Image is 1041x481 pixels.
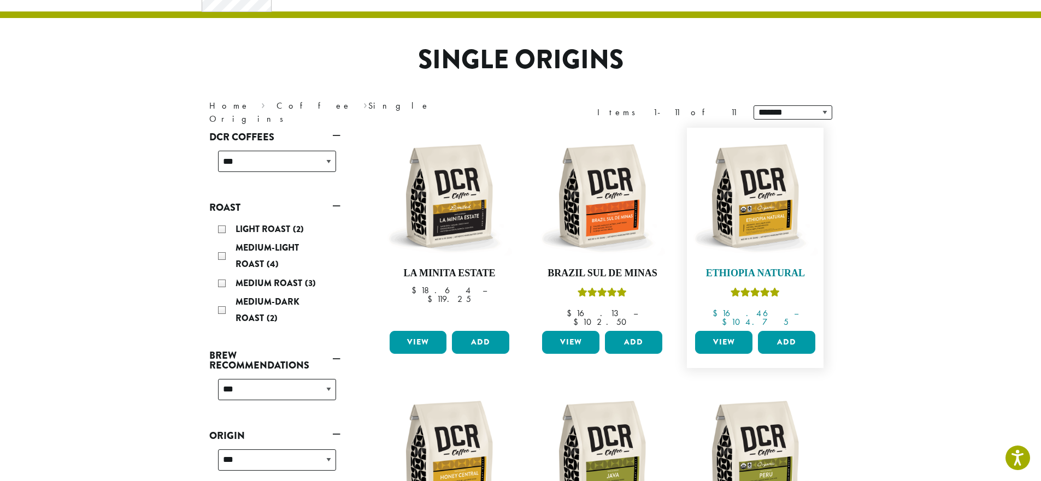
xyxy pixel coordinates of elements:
[567,307,576,319] span: $
[277,100,351,111] a: Coffee
[267,258,279,270] span: (4)
[209,100,250,111] a: Home
[452,331,509,354] button: Add
[692,268,818,280] h4: Ethiopia Natural
[539,268,665,280] h4: Brazil Sul De Minas
[267,312,278,324] span: (2)
[578,286,627,302] div: Rated 5.00 out of 5
[209,375,340,413] div: Brew Recommendations
[573,316,583,328] span: $
[722,316,789,328] bdi: 104.75
[567,307,623,319] bdi: 16.13
[483,284,487,296] span: –
[201,44,840,76] h1: Single Origins
[713,307,784,319] bdi: 16.46
[411,284,472,296] bdi: 18.64
[209,146,340,185] div: DCR Coffees
[573,316,632,328] bdi: 102.50
[236,241,299,270] span: Medium-Light Roast
[209,426,340,445] a: Origin
[758,331,815,354] button: Add
[731,286,780,302] div: Rated 5.00 out of 5
[209,198,340,217] a: Roast
[209,128,340,146] a: DCR Coffees
[692,133,818,326] a: Ethiopia NaturalRated 5.00 out of 5
[713,307,722,319] span: $
[386,133,512,259] img: DCR-12oz-La-Minita-Estate-Stock-scaled.png
[305,277,316,289] span: (3)
[236,277,305,289] span: Medium Roast
[427,293,471,305] bdi: 119.25
[411,284,421,296] span: $
[387,133,513,326] a: La Minita Estate
[387,268,513,280] h4: La Minita Estate
[390,331,447,354] a: View
[261,96,265,112] span: ›
[236,223,293,235] span: Light Roast
[539,133,665,259] img: DCR-12oz-Brazil-Sul-De-Minas-Stock-scaled.png
[209,346,340,375] a: Brew Recommendations
[363,96,367,112] span: ›
[633,307,638,319] span: –
[794,307,798,319] span: –
[293,223,304,235] span: (2)
[692,133,818,259] img: DCR-12oz-FTO-Ethiopia-Natural-Stock-scaled.png
[542,331,599,354] a: View
[722,316,731,328] span: $
[209,99,504,126] nav: Breadcrumb
[236,295,299,324] span: Medium-Dark Roast
[605,331,662,354] button: Add
[597,106,737,119] div: Items 1-11 of 11
[539,133,665,326] a: Brazil Sul De MinasRated 5.00 out of 5
[209,217,340,332] div: Roast
[695,331,752,354] a: View
[427,293,437,305] span: $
